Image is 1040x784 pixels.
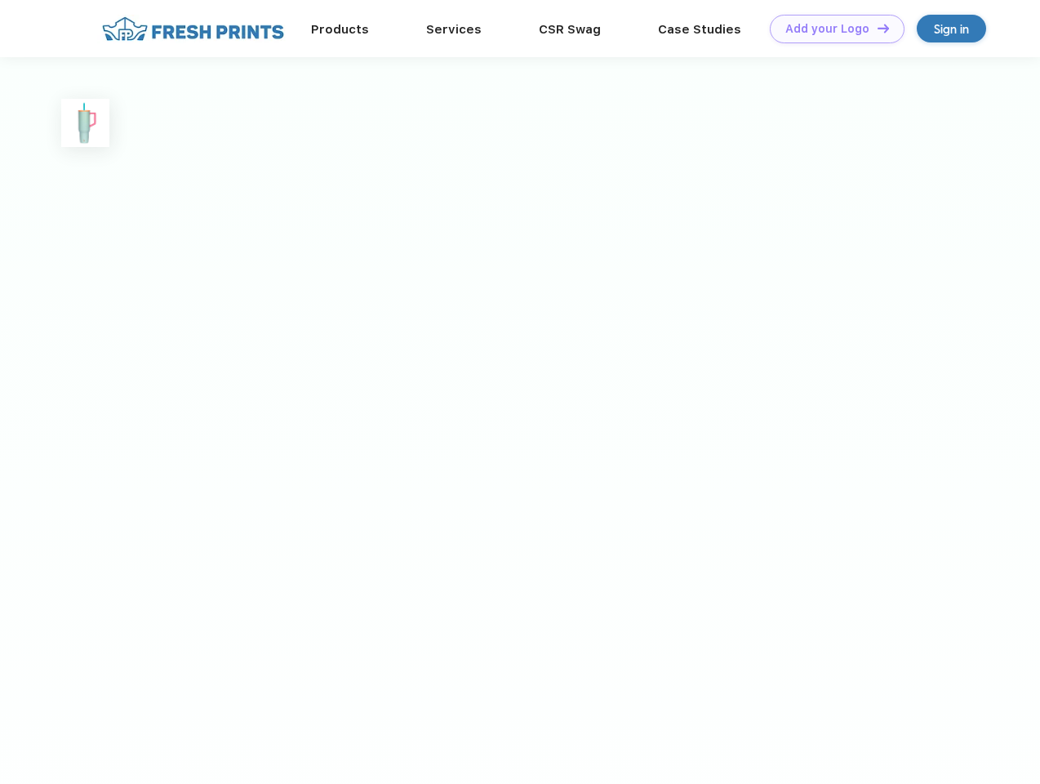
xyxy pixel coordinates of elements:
a: Sign in [917,15,986,42]
img: fo%20logo%202.webp [97,15,289,43]
img: func=resize&h=100 [61,99,109,147]
div: Add your Logo [785,22,869,36]
a: Products [311,22,369,37]
div: Sign in [934,20,969,38]
img: DT [878,24,889,33]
